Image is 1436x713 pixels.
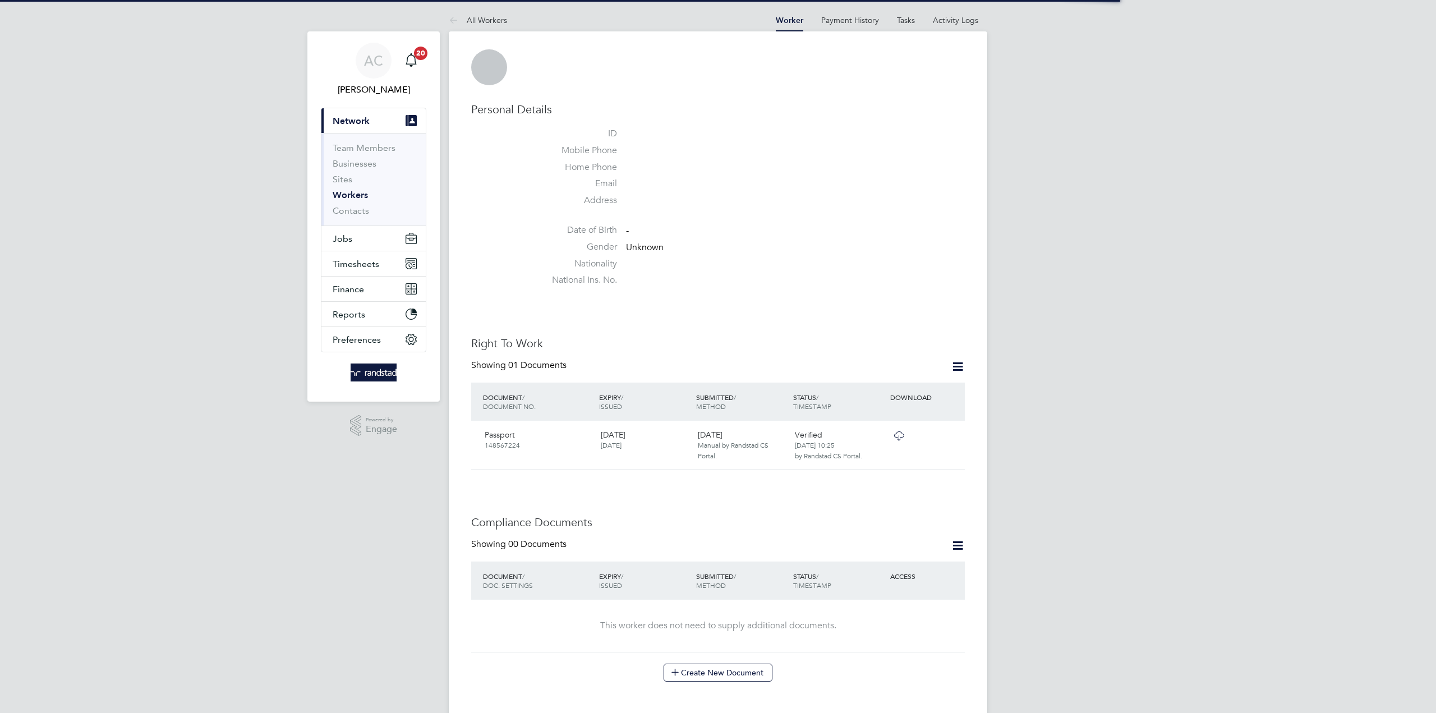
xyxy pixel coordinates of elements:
span: / [621,572,623,581]
span: Finance [333,284,364,295]
span: Preferences [333,334,381,345]
span: ISSUED [599,581,622,590]
nav: Main navigation [307,31,440,402]
span: Reports [333,309,365,320]
span: / [734,393,736,402]
a: Businesses [333,158,376,169]
button: Create New Document [664,664,772,682]
span: AC [364,53,383,68]
span: DOC. SETTINGS [483,581,533,590]
button: Reports [321,302,426,326]
a: Activity Logs [933,15,978,25]
button: Network [321,108,426,133]
span: Audwin Cheung [321,83,426,96]
a: Powered byEngage [350,415,398,436]
label: Home Phone [538,162,617,173]
span: 01 Documents [508,360,567,371]
span: / [522,393,524,402]
span: [DATE] [601,440,622,449]
span: Timesheets [333,259,379,269]
button: Timesheets [321,251,426,276]
div: This worker does not need to supply additional documents. [482,620,954,632]
span: / [522,572,524,581]
div: EXPIRY [596,566,693,595]
a: Go to home page [321,364,426,381]
span: / [816,572,818,581]
span: 00 Documents [508,539,567,550]
span: Powered by [366,415,397,425]
span: - [626,225,629,236]
span: / [621,393,623,402]
label: Mobile Phone [538,145,617,157]
a: Tasks [897,15,915,25]
span: DOCUMENT NO. [483,402,536,411]
a: Worker [776,16,803,25]
span: 148567224 [485,440,520,449]
a: Workers [333,190,368,200]
span: [DATE] 10:25 [795,440,835,449]
span: METHOD [696,581,726,590]
button: Preferences [321,327,426,352]
label: National Ins. No. [538,274,617,286]
a: 20 [400,43,422,79]
a: All Workers [449,15,507,25]
span: METHOD [696,402,726,411]
span: Engage [366,425,397,434]
a: Payment History [821,15,879,25]
button: Finance [321,277,426,301]
span: Network [333,116,370,126]
button: Jobs [321,226,426,251]
h3: Compliance Documents [471,515,965,530]
div: DOWNLOAD [887,387,965,407]
span: Manual by Randstad CS Portal. [698,440,768,459]
span: / [816,393,818,402]
div: [DATE] [596,425,693,454]
label: ID [538,128,617,140]
span: TIMESTAMP [793,402,831,411]
a: Sites [333,174,352,185]
div: STATUS [790,387,887,416]
label: Gender [538,241,617,253]
img: randstad-logo-retina.png [351,364,397,381]
div: Showing [471,539,569,550]
span: / [734,572,736,581]
span: ISSUED [599,402,622,411]
span: Jobs [333,233,352,244]
div: Passport [480,425,596,454]
a: Contacts [333,205,369,216]
label: Nationality [538,258,617,270]
span: Verified [795,430,822,440]
h3: Personal Details [471,102,965,117]
div: DOCUMENT [480,387,596,416]
span: by Randstad CS Portal. [795,451,862,460]
a: Team Members [333,142,395,153]
div: SUBMITTED [693,566,790,595]
span: TIMESTAMP [793,581,831,590]
div: Network [321,133,426,226]
div: Showing [471,360,569,371]
div: ACCESS [887,566,965,586]
div: EXPIRY [596,387,693,416]
a: AC[PERSON_NAME] [321,43,426,96]
span: 20 [414,47,427,60]
div: SUBMITTED [693,387,790,416]
div: DOCUMENT [480,566,596,595]
div: [DATE] [693,425,790,465]
div: STATUS [790,566,887,595]
label: Date of Birth [538,224,617,236]
h3: Right To Work [471,336,965,351]
label: Email [538,178,617,190]
label: Address [538,195,617,206]
span: Unknown [626,242,664,253]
